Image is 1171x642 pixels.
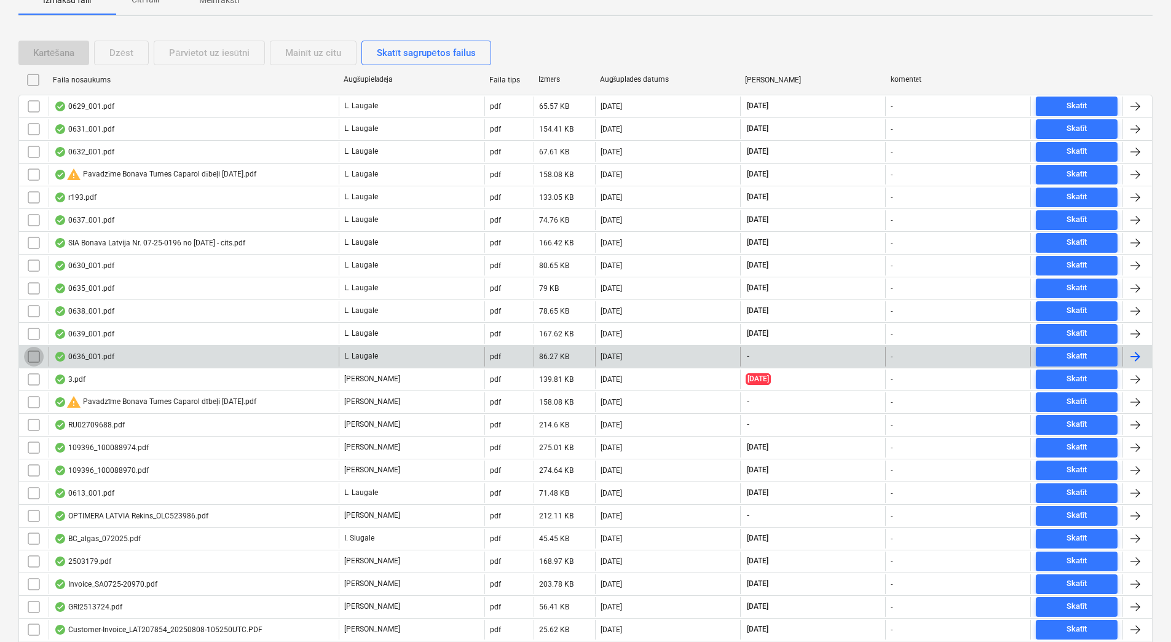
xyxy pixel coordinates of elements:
p: [PERSON_NAME] [344,579,400,589]
div: Skatīt [1067,372,1087,386]
div: 203.78 KB [539,580,574,588]
button: Skatīt [1036,370,1118,389]
div: [DATE] [601,125,622,133]
div: 25.62 KB [539,625,569,634]
button: Skatīt [1036,483,1118,503]
div: pdf [490,489,501,497]
div: OCR pabeigts [54,170,66,180]
div: Skatīt [1067,509,1087,523]
div: komentēt [891,75,1027,84]
div: [DATE] [601,489,622,497]
button: Skatīt [1036,279,1118,298]
div: - [891,352,893,361]
div: - [891,193,893,202]
button: Skatīt [1036,597,1118,617]
div: [DATE] [601,148,622,156]
div: [DATE] [601,193,622,202]
button: Skatīt [1036,233,1118,253]
p: L. Laugale [344,306,378,316]
span: warning [66,395,81,410]
div: pdf [490,375,501,384]
div: [DATE] [601,216,622,224]
div: OPTIMERA LATVIA Rekins_OLC523986.pdf [54,511,208,521]
div: - [891,557,893,566]
p: [PERSON_NAME] [344,442,400,453]
div: RU02709688.pdf [54,420,125,430]
div: GRI2513724.pdf [54,602,122,612]
div: Skatīt [1067,349,1087,363]
div: Skatīt [1067,577,1087,591]
span: [DATE] [746,101,770,111]
div: Invoice_SA0725-20970.pdf [54,579,157,589]
span: [DATE] [746,237,770,248]
div: 212.11 KB [539,512,574,520]
div: [DATE] [601,603,622,611]
div: Pavadzīme Bonava Tumes Caparol dībeļi [DATE].pdf [54,395,256,410]
div: 133.05 KB [539,193,574,202]
div: - [891,443,893,452]
div: [DATE] [601,534,622,543]
button: Skatīt [1036,301,1118,321]
div: OCR pabeigts [54,352,66,362]
div: [DATE] [601,284,622,293]
span: [DATE] [746,488,770,498]
div: [DATE] [601,375,622,384]
div: 166.42 KB [539,239,574,247]
div: OCR pabeigts [54,397,66,407]
div: pdf [490,625,501,634]
div: Skatīt [1067,190,1087,204]
div: pdf [490,557,501,566]
div: Izmērs [538,75,590,84]
p: [PERSON_NAME] [344,465,400,475]
p: L. Laugale [344,260,378,271]
span: [DATE] [746,124,770,134]
p: [PERSON_NAME] [344,601,400,612]
div: 0632_001.pdf [54,147,114,157]
p: [PERSON_NAME] [344,397,400,407]
div: 0613_001.pdf [54,488,114,498]
div: pdf [490,421,501,429]
div: 79 KB [539,284,559,293]
div: 3.pdf [54,374,85,384]
div: [DATE] [601,421,622,429]
p: L. Laugale [344,351,378,362]
p: L. Laugale [344,237,378,248]
p: L. Laugale [344,215,378,225]
div: Skatīt [1067,145,1087,159]
div: OCR pabeigts [54,101,66,111]
div: 168.97 KB [539,557,574,566]
div: pdf [490,443,501,452]
div: pdf [490,148,501,156]
div: 275.01 KB [539,443,574,452]
div: OCR pabeigts [54,147,66,157]
div: OCR pabeigts [54,602,66,612]
div: [DATE] [601,102,622,111]
p: L. Laugale [344,146,378,157]
div: - [891,512,893,520]
div: OCR pabeigts [54,420,66,430]
div: 274.64 KB [539,466,574,475]
div: Customer-Invoice_LAT207854_20250808-105250UTC.PDF [54,625,262,635]
p: [PERSON_NAME] [344,510,400,521]
p: L. Laugale [344,124,378,134]
div: 154.41 KB [539,125,574,133]
div: OCR pabeigts [54,488,66,498]
div: pdf [490,170,501,179]
div: 0637_001.pdf [54,215,114,225]
div: - [891,603,893,611]
span: [DATE] [746,579,770,589]
div: - [891,148,893,156]
div: pdf [490,398,501,406]
div: pdf [490,102,501,111]
button: Skatīt [1036,97,1118,116]
div: Augšupielādēja [344,75,479,84]
button: Skatīt [1036,347,1118,367]
div: SIA Bonava Latvija Nr. 07-25-0196 no [DATE] - cits.pdf [54,238,245,248]
div: OCR pabeigts [54,329,66,339]
div: 2503179.pdf [54,557,111,566]
div: OCR pabeigts [54,306,66,316]
button: Skatīt [1036,392,1118,412]
div: Skatīt [1067,418,1087,432]
div: 0636_001.pdf [54,352,114,362]
div: [DATE] [601,512,622,520]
